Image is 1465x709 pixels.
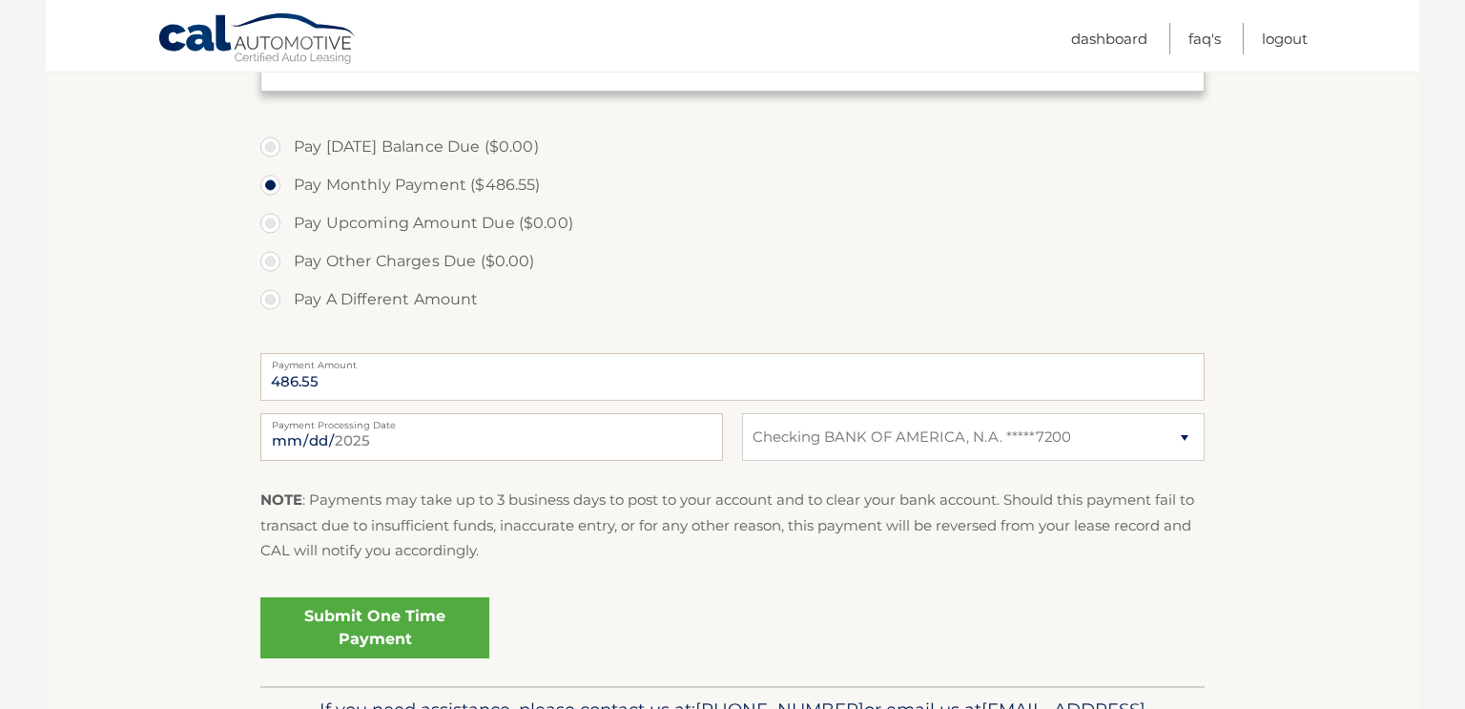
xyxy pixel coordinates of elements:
a: FAQ's [1188,23,1221,54]
p: : Payments may take up to 3 business days to post to your account and to clear your bank account.... [260,488,1205,563]
label: Pay A Different Amount [260,281,1205,319]
label: Payment Amount [260,353,1205,368]
label: Pay Other Charges Due ($0.00) [260,242,1205,281]
label: Pay [DATE] Balance Due ($0.00) [260,128,1205,166]
label: Pay Monthly Payment ($486.55) [260,166,1205,204]
a: Cal Automotive [157,12,358,68]
strong: NOTE [260,490,302,509]
input: Payment Amount [260,353,1205,401]
label: Payment Processing Date [260,413,723,428]
a: Submit One Time Payment [260,597,489,658]
label: Pay Upcoming Amount Due ($0.00) [260,204,1205,242]
a: Logout [1262,23,1308,54]
input: Payment Date [260,413,723,461]
a: Dashboard [1071,23,1147,54]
